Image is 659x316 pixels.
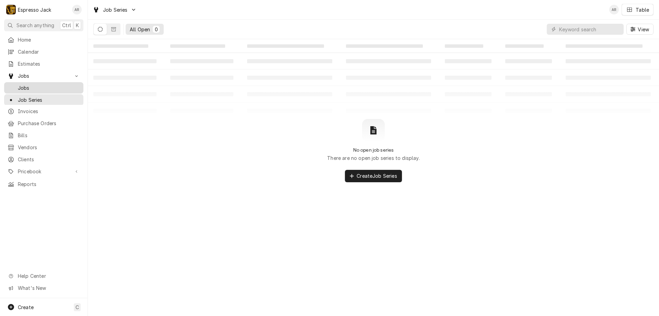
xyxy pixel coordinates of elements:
div: Allan Ross's Avatar [72,5,82,14]
a: Reports [4,178,83,190]
span: C [76,304,79,311]
span: View [636,26,650,33]
span: Jobs [18,84,80,91]
a: Home [4,34,83,45]
span: Help Center [18,272,79,280]
a: Go to Help Center [4,270,83,282]
span: ‌ [170,44,225,48]
span: Bills [18,132,80,139]
a: Jobs [4,82,83,94]
div: E [6,5,16,14]
a: Go to Job Series [90,4,139,15]
span: Jobs [18,72,70,79]
button: Search anythingCtrlK [4,19,83,31]
span: Estimates [18,60,80,67]
a: Go to Pricebook [4,166,83,177]
a: Bills [4,130,83,141]
div: All Open [130,26,150,33]
a: Job Series [4,94,83,106]
span: ‌ [93,44,148,48]
span: Ctrl [62,22,71,29]
span: Search anything [16,22,54,29]
table: All Open Job Series List Loading [88,39,659,119]
a: Calendar [4,46,83,57]
a: Invoices [4,106,83,117]
span: What's New [18,284,79,292]
span: Home [18,36,80,43]
span: Invoices [18,108,80,115]
div: Espresso Jack's Avatar [6,5,16,14]
span: ‌ [566,44,643,48]
span: ‌ [505,44,544,48]
span: ‌ [445,44,483,48]
div: Allan Ross's Avatar [609,5,619,14]
h2: No open job series [353,147,394,153]
a: Clients [4,154,83,165]
div: 0 [154,26,158,33]
p: There are no open job series to display. [327,154,419,162]
span: Clients [18,156,80,163]
div: Table [636,6,649,13]
span: Reports [18,181,80,188]
span: Calendar [18,48,80,55]
div: AR [609,5,619,14]
span: Job Series [18,96,80,103]
a: Go to What's New [4,282,83,294]
span: Purchase Orders [18,120,80,127]
a: Estimates [4,58,83,69]
a: Purchase Orders [4,118,83,129]
button: View [626,24,654,35]
span: K [76,22,79,29]
span: ‌ [247,44,324,48]
div: AR [72,5,82,14]
span: Create [18,304,34,310]
span: Create Job Series [355,172,398,179]
span: Pricebook [18,168,70,175]
span: Job Series [103,6,128,13]
div: Espresso Jack [18,6,51,13]
a: Go to Jobs [4,70,83,81]
button: CreateJob Series [345,170,402,182]
a: Vendors [4,142,83,153]
span: Vendors [18,144,80,151]
input: Keyword search [559,24,620,35]
span: ‌ [346,44,423,48]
